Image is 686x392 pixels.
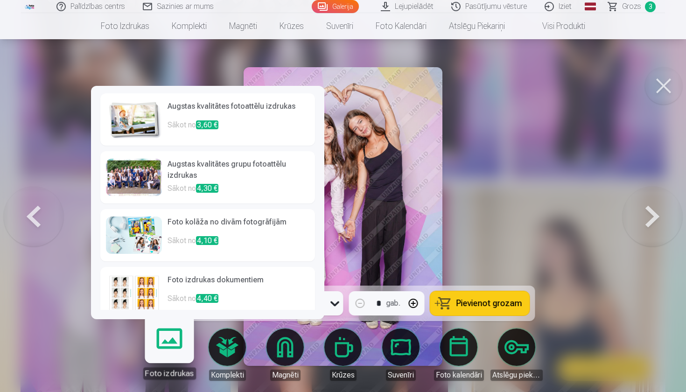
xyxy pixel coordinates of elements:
[438,13,516,39] a: Atslēgu piekariņi
[100,209,315,261] a: Foto kolāža no divām fotogrāfijāmSākot no4,10 €
[433,329,485,381] a: Foto kalendāri
[490,329,543,381] a: Atslēgu piekariņi
[143,367,196,379] div: Foto izdrukas
[645,1,656,12] span: 3
[430,291,530,315] button: Pievienot grozam
[209,370,246,381] div: Komplekti
[100,267,315,319] a: Foto izdrukas dokumentiemSākot no4,40 €
[375,329,427,381] a: Suvenīri
[315,13,364,39] a: Suvenīri
[516,13,596,39] a: Visi produkti
[434,370,484,381] div: Foto kalendāri
[218,13,268,39] a: Magnēti
[168,101,309,119] h6: Augstas kvalitātes fotoattēlu izdrukas
[622,1,641,12] span: Grozs
[386,370,416,381] div: Suvenīri
[456,299,522,308] span: Pievienot grozam
[168,119,309,138] p: Sākot no
[317,329,369,381] a: Krūzes
[386,298,400,309] div: gab.
[330,370,357,381] div: Krūzes
[168,159,309,183] h6: Augstas kvalitātes grupu fotoattēlu izdrukas
[140,322,198,379] a: Foto izdrukas
[270,370,301,381] div: Magnēti
[196,236,218,245] span: 4,10 €
[161,13,218,39] a: Komplekti
[25,4,35,9] img: /fa1
[201,329,253,381] a: Komplekti
[168,293,309,312] p: Sākot no
[100,151,315,203] a: Augstas kvalitātes grupu fotoattēlu izdrukasSākot no4,30 €
[196,294,218,303] span: 4,40 €
[268,13,315,39] a: Krūzes
[168,183,309,196] p: Sākot no
[168,274,309,293] h6: Foto izdrukas dokumentiem
[100,93,315,146] a: Augstas kvalitātes fotoattēlu izdrukasSākot no3,60 €
[196,120,218,129] span: 3,60 €
[168,235,309,254] p: Sākot no
[90,13,161,39] a: Foto izdrukas
[259,329,311,381] a: Magnēti
[196,184,218,193] span: 4,30 €
[364,13,438,39] a: Foto kalendāri
[490,370,543,381] div: Atslēgu piekariņi
[168,217,309,235] h6: Foto kolāža no divām fotogrāfijām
